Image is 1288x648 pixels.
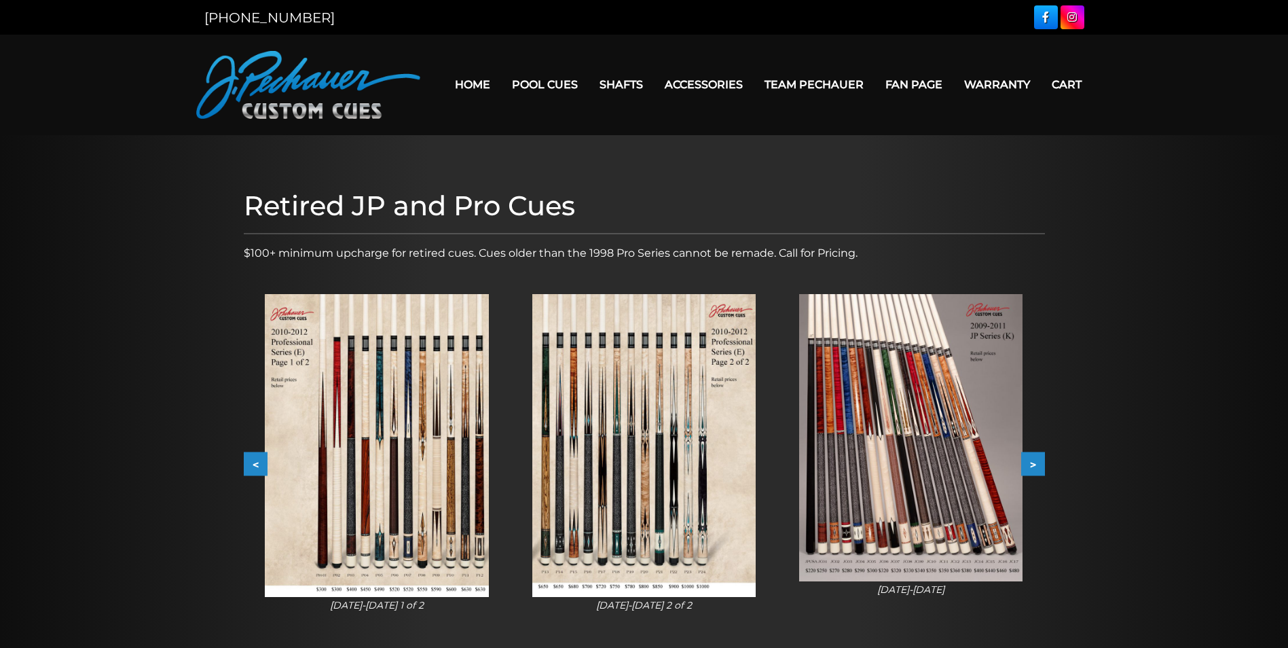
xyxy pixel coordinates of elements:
a: Home [444,67,501,102]
a: [PHONE_NUMBER] [204,10,335,26]
i: [DATE]-[DATE] 2 of 2 [596,599,692,611]
img: Pechauer Custom Cues [196,51,420,119]
button: < [244,452,268,476]
a: Shafts [589,67,654,102]
h1: Retired JP and Pro Cues [244,190,1045,222]
div: Carousel Navigation [244,452,1045,476]
a: Team Pechauer [754,67,875,102]
a: Accessories [654,67,754,102]
p: $100+ minimum upcharge for retired cues. Cues older than the 1998 Pro Series cannot be remade. Ca... [244,245,1045,262]
a: Fan Page [875,67,953,102]
a: Pool Cues [501,67,589,102]
i: [DATE]-[DATE] 1 of 2 [330,599,424,611]
i: [DATE]-[DATE] [877,583,944,596]
a: Warranty [953,67,1041,102]
a: Cart [1041,67,1092,102]
button: > [1021,452,1045,476]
